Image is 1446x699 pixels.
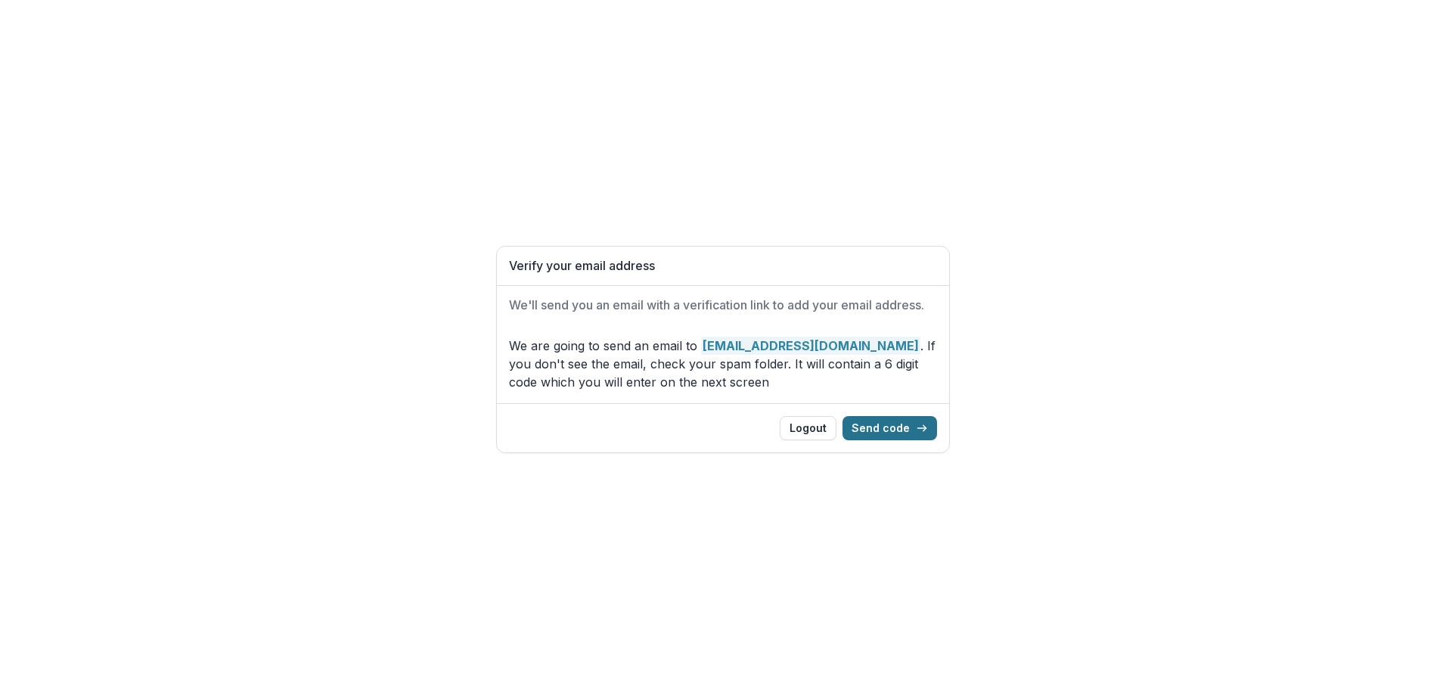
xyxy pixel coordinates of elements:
strong: [EMAIL_ADDRESS][DOMAIN_NAME] [701,337,920,355]
p: We are going to send an email to . If you don't see the email, check your spam folder. It will co... [509,337,937,391]
button: Send code [842,416,937,440]
h1: Verify your email address [509,259,937,273]
button: Logout [780,416,836,440]
h2: We'll send you an email with a verification link to add your email address. [509,298,937,312]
